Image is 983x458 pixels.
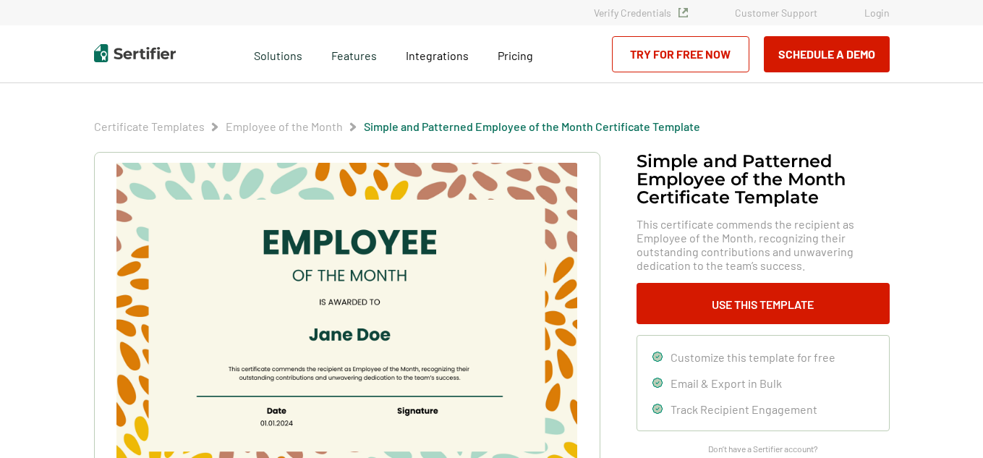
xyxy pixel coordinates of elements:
a: Certificate Templates [94,119,205,133]
a: Employee of the Month [226,119,343,133]
img: Sertifier | Digital Credentialing Platform [94,44,176,62]
a: Pricing [498,45,533,63]
div: Breadcrumb [94,119,700,134]
span: Email & Export in Bulk [671,376,782,390]
span: Employee of the Month [226,119,343,134]
span: Customize this template for free [671,350,835,364]
a: Simple and Patterned Employee of the Month Certificate Template [364,119,700,133]
button: Use This Template [637,283,890,324]
span: Don’t have a Sertifier account? [708,442,818,456]
span: This certificate commends the recipient as Employee of the Month, recognizing their outstanding c... [637,217,890,272]
img: Verified [678,8,688,17]
span: Simple and Patterned Employee of the Month Certificate Template [364,119,700,134]
a: Try for Free Now [612,36,749,72]
a: Verify Credentials [594,7,688,19]
span: Track Recipient Engagement [671,402,817,416]
a: Login [864,7,890,19]
span: Certificate Templates [94,119,205,134]
a: Integrations [406,45,469,63]
span: Integrations [406,48,469,62]
span: Solutions [254,45,302,63]
span: Pricing [498,48,533,62]
span: Features [331,45,377,63]
h1: Simple and Patterned Employee of the Month Certificate Template [637,152,890,206]
a: Customer Support [735,7,817,19]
